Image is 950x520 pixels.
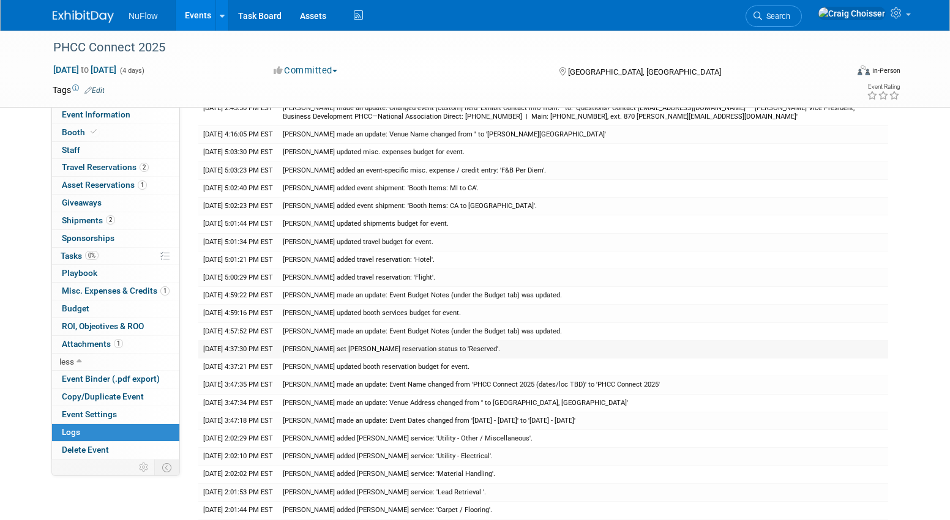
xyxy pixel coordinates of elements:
[52,265,179,282] a: Playbook
[278,501,888,519] td: [PERSON_NAME] added [PERSON_NAME] service: 'Carpet / Flooring'.
[198,233,278,251] td: [DATE] 5:01:34 PM EST
[62,127,99,137] span: Booth
[198,287,278,305] td: [DATE] 4:59:22 PM EST
[198,501,278,519] td: [DATE] 2:01:44 PM EST
[198,483,278,501] td: [DATE] 2:01:53 PM EST
[746,6,802,27] a: Search
[818,7,886,20] img: Craig Choisser
[278,412,888,429] td: [PERSON_NAME] made an update: Event Dates changed from '[DATE] - [DATE]' to '[DATE] - [DATE]'
[872,66,900,75] div: In-Person
[278,394,888,412] td: [PERSON_NAME] made an update: Venue Address changed from '' to [GEOGRAPHIC_DATA], [GEOGRAPHIC_DATA]'
[62,321,144,331] span: ROI, Objectives & ROO
[62,445,109,455] span: Delete Event
[91,128,97,135] i: Booth reservation complete
[62,215,115,225] span: Shipments
[198,448,278,466] td: [DATE] 2:02:10 PM EST
[762,12,790,21] span: Search
[62,339,123,349] span: Attachments
[61,251,99,261] span: Tasks
[198,251,278,269] td: [DATE] 5:01:21 PM EST
[198,340,278,358] td: [DATE] 4:37:30 PM EST
[278,287,888,305] td: [PERSON_NAME] made an update: Event Budget Notes (under the Budget tab) was updated.
[119,67,144,75] span: (4 days)
[278,144,888,162] td: [PERSON_NAME] updated misc. expenses budget for event.
[53,10,114,23] img: ExhibitDay
[198,358,278,376] td: [DATE] 4:37:21 PM EST
[278,179,888,197] td: [PERSON_NAME] added event shipment: 'Booth Items: MI to CA'.
[52,300,179,318] a: Budget
[278,340,888,358] td: [PERSON_NAME] set [PERSON_NAME] reservation status to 'Reserved'.
[278,99,888,125] td: [PERSON_NAME] made an update: Changed event [custom] field 'Exhibit Contact Info' from: '' to: 'Q...
[85,251,99,260] span: 0%
[278,269,888,287] td: [PERSON_NAME] added travel reservation: 'Flight'.
[52,442,179,459] a: Delete Event
[62,286,170,295] span: Misc. Expenses & Credits
[198,376,278,394] td: [DATE] 3:47:35 PM EST
[278,126,888,144] td: [PERSON_NAME] made an update: Venue Name changed from '' to '[PERSON_NAME][GEOGRAPHIC_DATA]'
[62,233,114,243] span: Sponsorships
[52,230,179,247] a: Sponsorships
[774,64,900,82] div: Event Format
[198,162,278,179] td: [DATE] 5:03:23 PM EST
[52,406,179,423] a: Event Settings
[278,322,888,340] td: [PERSON_NAME] made an update: Event Budget Notes (under the Budget tab) was updated.
[138,180,147,190] span: 1
[62,409,117,419] span: Event Settings
[52,248,179,265] a: Tasks0%
[278,162,888,179] td: [PERSON_NAME] added an event-specific misc. expense / credit entry: 'F&B Per Diem'.
[278,358,888,376] td: [PERSON_NAME] updated booth reservation budget for event.
[62,268,97,278] span: Playbook
[198,269,278,287] td: [DATE] 5:00:29 PM EST
[278,483,888,501] td: [PERSON_NAME] added [PERSON_NAME] service: 'Lead Retrieval '.
[52,124,179,141] a: Booth
[278,466,888,483] td: [PERSON_NAME] added [PERSON_NAME] service: 'Material Handling'.
[59,357,74,366] span: less
[278,305,888,322] td: [PERSON_NAME] updated booth services budget for event.
[52,283,179,300] a: Misc. Expenses & Credits1
[62,145,80,155] span: Staff
[52,336,179,353] a: Attachments1
[198,198,278,215] td: [DATE] 5:02:23 PM EST
[52,318,179,335] a: ROI, Objectives & ROO
[198,99,278,125] td: [DATE] 2:45:50 PM EST
[198,466,278,483] td: [DATE] 2:02:02 PM EST
[129,11,157,21] span: NuFlow
[53,84,105,96] td: Tags
[198,305,278,322] td: [DATE] 4:59:16 PM EST
[568,67,721,76] span: [GEOGRAPHIC_DATA], [GEOGRAPHIC_DATA]
[278,429,888,447] td: [PERSON_NAME] added [PERSON_NAME] service: 'Utility - Other / Miscellaneous'.
[198,126,278,144] td: [DATE] 4:16:05 PM EST
[198,215,278,233] td: [DATE] 5:01:44 PM EST
[198,179,278,197] td: [DATE] 5:02:40 PM EST
[269,64,342,77] button: Committed
[867,84,900,90] div: Event Rating
[133,459,155,475] td: Personalize Event Tab Strip
[52,388,179,406] a: Copy/Duplicate Event
[62,374,160,384] span: Event Binder (.pdf export)
[62,180,147,190] span: Asset Reservations
[62,303,89,313] span: Budget
[62,110,130,119] span: Event Information
[858,65,870,75] img: Format-Inperson.png
[79,65,91,75] span: to
[52,195,179,212] a: Giveaways
[62,198,102,207] span: Giveaways
[84,86,105,95] a: Edit
[52,142,179,159] a: Staff
[52,371,179,388] a: Event Binder (.pdf export)
[198,429,278,447] td: [DATE] 2:02:29 PM EST
[278,448,888,466] td: [PERSON_NAME] added [PERSON_NAME] service: 'Utility - Electrical'.
[52,212,179,229] a: Shipments2
[155,459,180,475] td: Toggle Event Tabs
[198,412,278,429] td: [DATE] 3:47:18 PM EST
[62,162,149,172] span: Travel Reservations
[49,37,828,59] div: PHCC Connect 2025
[278,376,888,394] td: [PERSON_NAME] made an update: Event Name changed from 'PHCC Connect 2025 (dates/loc TBD)' to 'PHC...
[62,427,80,437] span: Logs
[52,106,179,124] a: Event Information
[52,424,179,441] a: Logs
[198,144,278,162] td: [DATE] 5:03:30 PM EST
[52,354,179,371] a: less
[140,163,149,172] span: 2
[160,286,170,295] span: 1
